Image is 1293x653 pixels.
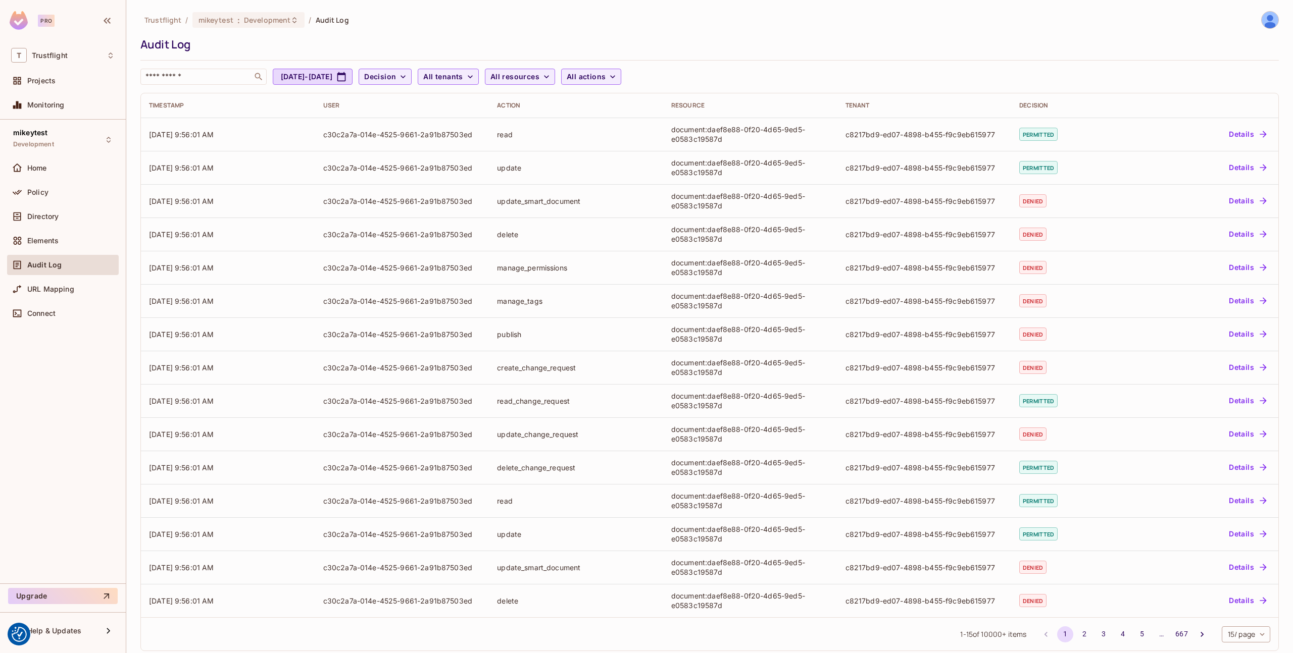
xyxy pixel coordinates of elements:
span: [DATE] 9:56:01 AM [149,197,214,205]
div: c8217bd9-ed07-4898-b455-f9c9eb615977 [846,296,1004,306]
div: c30c2a7a-014e-4525-9661-2a91b87503ed [323,596,481,606]
div: document:daef8e88-0f20-4d65-9ed5-e0583c19587d [671,324,829,344]
span: the active workspace [144,15,181,25]
div: c8217bd9-ed07-4898-b455-f9c9eb615977 [846,463,1004,472]
span: : [237,16,240,24]
span: denied [1019,228,1047,241]
div: create_change_request [497,363,655,372]
span: Policy [27,188,48,196]
button: Decision [359,69,412,85]
button: Go to page 3 [1096,626,1112,642]
button: Go to page 2 [1076,626,1092,642]
div: document:daef8e88-0f20-4d65-9ed5-e0583c19587d [671,558,829,577]
span: denied [1019,261,1047,274]
span: denied [1019,561,1047,574]
div: c8217bd9-ed07-4898-b455-f9c9eb615977 [846,496,1004,506]
div: c8217bd9-ed07-4898-b455-f9c9eb615977 [846,230,1004,239]
div: update [497,163,655,173]
button: Go to page 5 [1134,626,1150,642]
span: denied [1019,194,1047,207]
span: permitted [1019,161,1058,174]
span: Decision [364,71,396,83]
div: read [497,130,655,139]
div: c30c2a7a-014e-4525-9661-2a91b87503ed [323,263,481,273]
div: c30c2a7a-014e-4525-9661-2a91b87503ed [323,563,481,572]
button: Go to page 4 [1115,626,1131,642]
img: Mikey Forbes [1262,12,1278,28]
span: The full list contains 17107 items. To access the end of the list, adjust the filters [981,629,1006,639]
span: permitted [1019,494,1058,507]
div: Decision [1019,101,1129,110]
div: document:daef8e88-0f20-4d65-9ed5-e0583c19587d [671,591,829,610]
img: Revisit consent button [12,627,27,642]
span: [DATE] 9:56:01 AM [149,497,214,505]
button: Go to page 667 [1172,626,1190,642]
div: c30c2a7a-014e-4525-9661-2a91b87503ed [323,363,481,372]
div: Action [497,101,655,110]
span: [DATE] 9:56:01 AM [149,563,214,572]
div: document:daef8e88-0f20-4d65-9ed5-e0583c19587d [671,191,829,210]
button: Upgrade [8,588,118,604]
span: URL Mapping [27,285,74,293]
span: All tenants [423,71,463,83]
div: publish [497,330,655,339]
button: Details [1225,293,1270,309]
div: c30c2a7a-014e-4525-9661-2a91b87503ed [323,296,481,306]
div: manage_permissions [497,263,655,273]
div: c30c2a7a-014e-4525-9661-2a91b87503ed [323,330,481,339]
span: Home [27,164,47,172]
button: Details [1225,259,1270,276]
div: update [497,529,655,539]
span: [DATE] 9:56:01 AM [149,164,214,172]
button: All resources [485,69,555,85]
div: c8217bd9-ed07-4898-b455-f9c9eb615977 [846,163,1004,173]
div: 15 / page [1222,626,1270,642]
span: Audit Log [316,15,349,25]
span: [DATE] 9:56:01 AM [149,330,214,339]
div: c30c2a7a-014e-4525-9661-2a91b87503ed [323,196,481,206]
button: Details [1225,526,1270,542]
span: Development [244,15,290,25]
div: document:daef8e88-0f20-4d65-9ed5-e0583c19587d [671,491,829,510]
button: [DATE]-[DATE] [273,69,353,85]
div: c8217bd9-ed07-4898-b455-f9c9eb615977 [846,130,1004,139]
div: c8217bd9-ed07-4898-b455-f9c9eb615977 [846,363,1004,372]
div: c8217bd9-ed07-4898-b455-f9c9eb615977 [846,429,1004,439]
button: Details [1225,126,1270,142]
div: c30c2a7a-014e-4525-9661-2a91b87503ed [323,429,481,439]
span: Elements [27,237,59,245]
div: document:daef8e88-0f20-4d65-9ed5-e0583c19587d [671,391,829,410]
img: SReyMgAAAABJRU5ErkJggg== [10,11,28,30]
span: denied [1019,328,1047,341]
button: Details [1225,592,1270,609]
span: Help & Updates [27,627,81,635]
span: denied [1019,294,1047,307]
button: Details [1225,226,1270,242]
button: Details [1225,359,1270,375]
div: User [323,101,481,110]
div: document:daef8e88-0f20-4d65-9ed5-e0583c19587d [671,125,829,144]
span: [DATE] 9:56:01 AM [149,530,214,538]
div: update_change_request [497,429,655,439]
span: Directory [27,212,59,221]
button: Details [1225,493,1270,509]
span: denied [1019,361,1047,374]
button: Consent Preferences [12,627,27,642]
span: Audit Log [27,261,62,269]
span: [DATE] 9:56:01 AM [149,430,214,439]
div: c30c2a7a-014e-4525-9661-2a91b87503ed [323,496,481,506]
span: 1 - 15 of items [960,629,1026,640]
div: c30c2a7a-014e-4525-9661-2a91b87503ed [323,230,481,239]
div: c8217bd9-ed07-4898-b455-f9c9eb615977 [846,196,1004,206]
span: Monitoring [27,101,65,109]
div: c30c2a7a-014e-4525-9661-2a91b87503ed [323,130,481,139]
div: document:daef8e88-0f20-4d65-9ed5-e0583c19587d [671,524,829,543]
div: document:daef8e88-0f20-4d65-9ed5-e0583c19587d [671,158,829,177]
span: Workspace: Trustflight [32,51,68,60]
button: Details [1225,426,1270,442]
button: page 1 [1057,626,1073,642]
div: document:daef8e88-0f20-4d65-9ed5-e0583c19587d [671,458,829,477]
li: / [185,15,188,25]
div: Tenant [846,101,1004,110]
span: All actions [567,71,606,83]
